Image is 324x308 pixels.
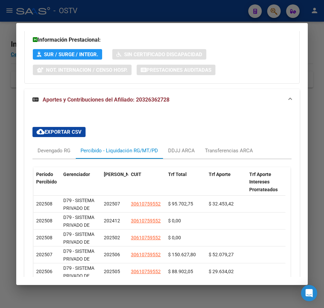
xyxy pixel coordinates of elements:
[137,65,215,75] button: Prestaciones Auditadas
[38,147,70,154] div: Devengado RG
[104,235,120,240] span: 202502
[104,218,120,223] span: 202412
[46,67,128,73] span: Not. Internacion / Censo Hosp.
[206,167,247,197] datatable-header-cell: Trf Aporte
[128,167,165,197] datatable-header-cell: CUIT
[33,36,291,44] h3: Información Prestacional:
[43,96,169,103] span: Aportes y Contribuciones del Afiliado: 20326362728
[104,252,120,257] span: 202506
[124,51,202,58] span: Sin Certificado Discapacidad
[168,235,181,240] span: $ 0,00
[63,215,94,243] span: D79 - SISTEMA PRIVADO DE SALUD S.A (Medicenter)
[61,167,101,197] datatable-header-cell: Gerenciador
[33,65,132,75] button: Not. Internacion / Censo Hosp.
[168,218,181,223] span: $ 0,00
[168,252,196,257] span: $ 150.627,80
[249,172,278,193] span: Trf Aporte Intereses Prorrateados
[63,248,94,277] span: D79 - SISTEMA PRIVADO DE SALUD S.A (Medicenter)
[131,269,161,274] span: 30610759552
[209,201,234,206] span: $ 32.453,42
[209,252,234,257] span: $ 52.079,27
[37,129,82,135] span: Exportar CSV
[209,269,234,274] span: $ 29.634,02
[104,269,120,274] span: 202505
[80,147,158,154] div: Percibido - Liquidación RG/MT/PD
[36,235,52,240] span: 202508
[36,218,52,223] span: 202508
[301,285,317,301] div: Open Intercom Messenger
[131,235,161,240] span: 30610759552
[33,49,102,60] button: SUR / SURGE / INTEGR.
[168,269,193,274] span: $ 88.902,05
[63,198,94,226] span: D79 - SISTEMA PRIVADO DE SALUD S.A (Medicenter)
[112,49,206,60] button: Sin Certificado Discapacidad
[32,127,86,137] button: Exportar CSV
[165,167,206,197] datatable-header-cell: Trf Total
[131,218,161,223] span: 30610759552
[104,172,140,177] span: [PERSON_NAME]
[63,172,90,177] span: Gerenciador
[146,67,211,73] span: Prestaciones Auditadas
[168,147,195,154] div: DDJJ ARCA
[36,172,57,185] span: Período Percibido
[131,172,141,177] span: CUIT
[36,201,52,206] span: 202508
[247,167,287,197] datatable-header-cell: Trf Aporte Intereses Prorrateados
[24,89,300,111] mat-expansion-panel-header: Aportes y Contribuciones del Afiliado: 20326362728
[131,252,161,257] span: 30610759552
[168,201,193,206] span: $ 95.702,75
[44,51,98,58] span: SUR / SURGE / INTEGR.
[36,252,52,257] span: 202507
[36,269,52,274] span: 202506
[205,147,253,154] div: Transferencias ARCA
[63,265,94,294] span: D79 - SISTEMA PRIVADO DE SALUD S.A (Medicenter)
[33,167,61,197] datatable-header-cell: Período Percibido
[101,167,128,197] datatable-header-cell: Período Devengado
[104,201,120,206] span: 202507
[168,172,187,177] span: Trf Total
[131,201,161,206] span: 30610759552
[63,232,94,260] span: D79 - SISTEMA PRIVADO DE SALUD S.A (Medicenter)
[37,128,45,136] mat-icon: cloud_download
[209,172,231,177] span: Trf Aporte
